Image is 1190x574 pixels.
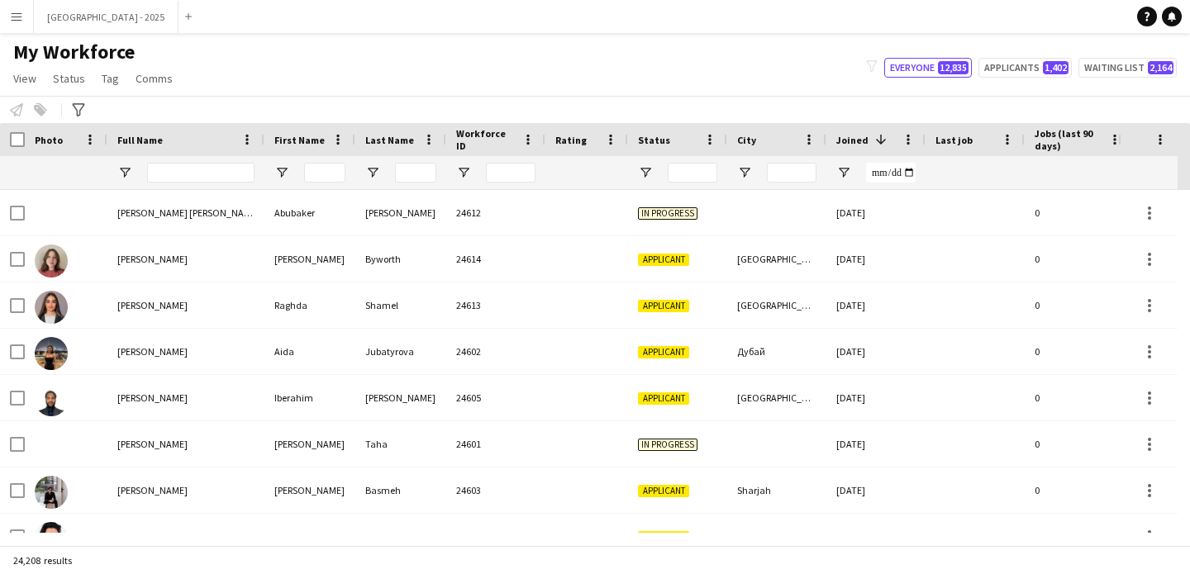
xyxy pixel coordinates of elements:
[555,134,587,146] span: Rating
[727,282,826,328] div: [GEOGRAPHIC_DATA],[GEOGRAPHIC_DATA]
[486,163,535,183] input: Workforce ID Filter Input
[395,163,436,183] input: Last Name Filter Input
[826,190,926,235] div: [DATE]
[638,207,697,220] span: In progress
[1025,421,1132,467] div: 0
[35,383,68,416] img: Iberahim Mohamed
[1078,58,1177,78] button: Waiting list2,164
[117,165,132,180] button: Open Filter Menu
[264,282,355,328] div: Raghda
[35,337,68,370] img: Aida Jubatyrova
[264,514,355,559] div: [PERSON_NAME]
[264,467,355,513] div: [PERSON_NAME]
[355,190,446,235] div: [PERSON_NAME]
[456,127,516,152] span: Workforce ID
[117,206,259,219] span: [PERSON_NAME] [PERSON_NAME]
[102,71,119,86] span: Tag
[46,68,92,89] a: Status
[866,163,916,183] input: Joined Filter Input
[638,254,689,266] span: Applicant
[727,329,826,374] div: Дубай
[727,467,826,513] div: Sharjah
[638,300,689,312] span: Applicant
[117,299,188,311] span: [PERSON_NAME]
[446,190,545,235] div: 24612
[446,467,545,513] div: 24603
[638,439,697,451] span: In progress
[1025,282,1132,328] div: 0
[117,438,188,450] span: [PERSON_NAME]
[938,61,969,74] span: 12,835
[117,391,188,404] span: [PERSON_NAME]
[7,68,43,89] a: View
[274,134,325,146] span: First Name
[355,236,446,282] div: Byworth
[365,134,414,146] span: Last Name
[446,514,545,559] div: 24610
[1035,127,1102,152] span: Jobs (last 90 days)
[264,421,355,467] div: [PERSON_NAME]
[355,375,446,420] div: [PERSON_NAME]
[264,329,355,374] div: Aida
[826,329,926,374] div: [DATE]
[446,236,545,282] div: 24614
[638,392,689,405] span: Applicant
[117,484,188,496] span: [PERSON_NAME]
[264,236,355,282] div: [PERSON_NAME]
[826,514,926,559] div: [DATE]
[365,165,380,180] button: Open Filter Menu
[836,165,851,180] button: Open Filter Menu
[638,134,670,146] span: Status
[446,282,545,328] div: 24613
[35,134,63,146] span: Photo
[826,236,926,282] div: [DATE]
[117,134,163,146] span: Full Name
[129,68,179,89] a: Comms
[638,346,689,358] span: Applicant
[638,485,689,497] span: Applicant
[13,71,36,86] span: View
[1043,61,1069,74] span: 1,402
[147,163,255,183] input: Full Name Filter Input
[727,236,826,282] div: [GEOGRAPHIC_DATA]
[35,476,68,509] img: Mohammed Tariq Basmeh
[446,375,545,420] div: 24605
[1148,61,1173,74] span: 2,164
[117,253,188,265] span: [PERSON_NAME]
[355,421,446,467] div: Taha
[826,375,926,420] div: [DATE]
[1025,190,1132,235] div: 0
[53,71,85,86] span: Status
[35,291,68,324] img: Raghda Shamel
[69,100,88,120] app-action-btn: Advanced filters
[1025,467,1132,513] div: 0
[355,282,446,328] div: Shamel
[737,165,752,180] button: Open Filter Menu
[836,134,869,146] span: Joined
[35,244,68,278] img: Millie Byworth
[884,58,972,78] button: Everyone12,835
[117,345,188,358] span: [PERSON_NAME]
[826,421,926,467] div: [DATE]
[727,375,826,420] div: [GEOGRAPHIC_DATA]
[264,190,355,235] div: Abubaker
[638,165,653,180] button: Open Filter Menu
[1025,236,1132,282] div: 0
[446,329,545,374] div: 24602
[1025,329,1132,374] div: 0
[264,375,355,420] div: Iberahim
[34,1,178,33] button: [GEOGRAPHIC_DATA] - 2025
[13,40,135,64] span: My Workforce
[117,530,188,543] span: [PERSON_NAME]
[935,134,973,146] span: Last job
[1025,375,1132,420] div: 0
[355,329,446,374] div: Jubatyrova
[304,163,345,183] input: First Name Filter Input
[136,71,173,86] span: Comms
[826,467,926,513] div: [DATE]
[737,134,756,146] span: City
[355,514,446,559] div: Medattil
[1025,514,1132,559] div: 0
[826,282,926,328] div: [DATE]
[446,421,545,467] div: 24601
